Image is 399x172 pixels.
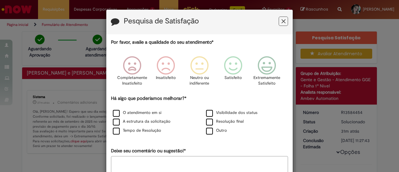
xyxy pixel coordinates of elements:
label: Outro [206,128,227,134]
div: Há algo que poderíamos melhorar?* [111,95,288,135]
p: Extremamente Satisfeito [253,75,280,86]
label: Por favor, avalie a qualidade do seu atendimento* [111,39,214,46]
label: Deixe seu comentário ou sugestão!* [111,148,186,154]
div: Satisfeito [217,52,249,94]
label: Tempo de Resolução [113,128,161,134]
div: Completamente Insatisfeito [116,52,148,94]
p: Completamente Insatisfeito [117,75,147,86]
p: Insatisfeito [156,75,176,81]
label: O atendimento em si [113,110,161,116]
label: Visibilidade dos status [206,110,257,116]
label: Pesquisa de Satisfação [124,17,199,25]
div: Extremamente Satisfeito [251,52,283,94]
div: Insatisfeito [150,52,182,94]
label: Resolução final [206,119,244,125]
p: Satisfeito [224,75,242,81]
div: Neutro ou indiferente [184,52,215,94]
p: Neutro ou indiferente [188,75,211,86]
label: A estrutura da solicitação [113,119,171,125]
